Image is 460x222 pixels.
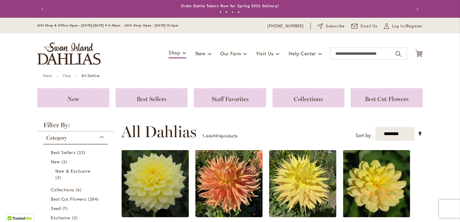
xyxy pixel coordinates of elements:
a: Seed [51,205,102,211]
span: Best Sellers [51,150,76,155]
a: AC BEN [195,213,263,218]
a: Home [43,73,52,78]
a: Email Us [351,23,378,29]
button: Previous [37,3,49,15]
span: Staff Favorites [212,95,249,103]
span: New [51,159,60,165]
a: [PHONE_NUMBER] [267,23,304,29]
img: AC Jeri [269,150,336,217]
img: AHOY MATEY [343,150,410,217]
img: AC BEN [195,150,263,217]
a: Best Sellers [116,88,188,107]
button: 3 of 4 [232,11,234,13]
span: Log In/Register [392,23,423,29]
a: New [37,88,109,107]
a: Subscribe [317,23,345,29]
span: All Dahlias [121,123,197,141]
span: New [195,50,205,57]
button: 1 of 4 [219,11,222,13]
a: Shop [63,73,71,78]
span: Best Cut Flowers [51,196,86,202]
a: Exclusive [51,214,102,221]
span: Subscribe [326,23,345,29]
a: Best Cut Flowers [51,196,102,202]
span: Collections [294,95,323,103]
a: Log In/Register [384,23,423,29]
span: 284 [88,196,100,202]
span: 6 [76,187,83,193]
a: Best Cut Flowers [351,88,423,107]
span: Shop [169,49,180,56]
span: 414 [215,133,221,139]
label: Sort by: [356,130,372,141]
span: New & Exclusive [55,168,90,174]
span: Help Center [289,50,316,57]
span: Visit Us [256,50,274,57]
a: AC Jeri [269,213,336,218]
button: Next [411,3,423,15]
a: Order Dahlia Tubers Now for Spring 2026 Delivery! [181,4,279,8]
span: 1 [203,133,204,139]
button: 4 of 4 [238,11,240,13]
a: Collections [272,88,344,107]
span: 1 [63,205,69,211]
a: New &amp; Exclusive [55,168,97,180]
span: Exclusive [51,215,70,220]
span: Best Cut Flowers [365,95,409,103]
span: Email Us [361,23,378,29]
span: Category [46,134,67,141]
p: - of products [203,131,238,141]
a: Staff Favorites [194,88,266,107]
span: Our Farm [220,50,241,57]
span: Best Sellers [137,95,166,103]
a: Collections [51,187,102,193]
span: 64 [206,133,211,139]
span: 32 [77,149,87,156]
img: A-Peeling [122,150,189,217]
span: Collections [51,187,74,193]
span: 3 [55,174,63,180]
a: store logo [37,42,101,65]
strong: Filter By: [37,122,114,131]
span: 3 [61,159,69,165]
span: Gift Shop Open - [DATE] 10-3pm [126,23,178,27]
span: New [67,95,79,103]
span: Seed [51,205,61,211]
button: 2 of 4 [225,11,228,13]
span: 3 [72,214,79,221]
a: New [51,159,102,165]
a: AHOY MATEY [343,213,410,218]
span: Gift Shop & Office Open - [DATE]-[DATE] 9-4:30pm / [37,23,126,27]
strong: All Dahlias [82,73,100,78]
a: A-Peeling [122,213,189,218]
a: Best Sellers [51,149,102,156]
iframe: Launch Accessibility Center [5,201,21,217]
